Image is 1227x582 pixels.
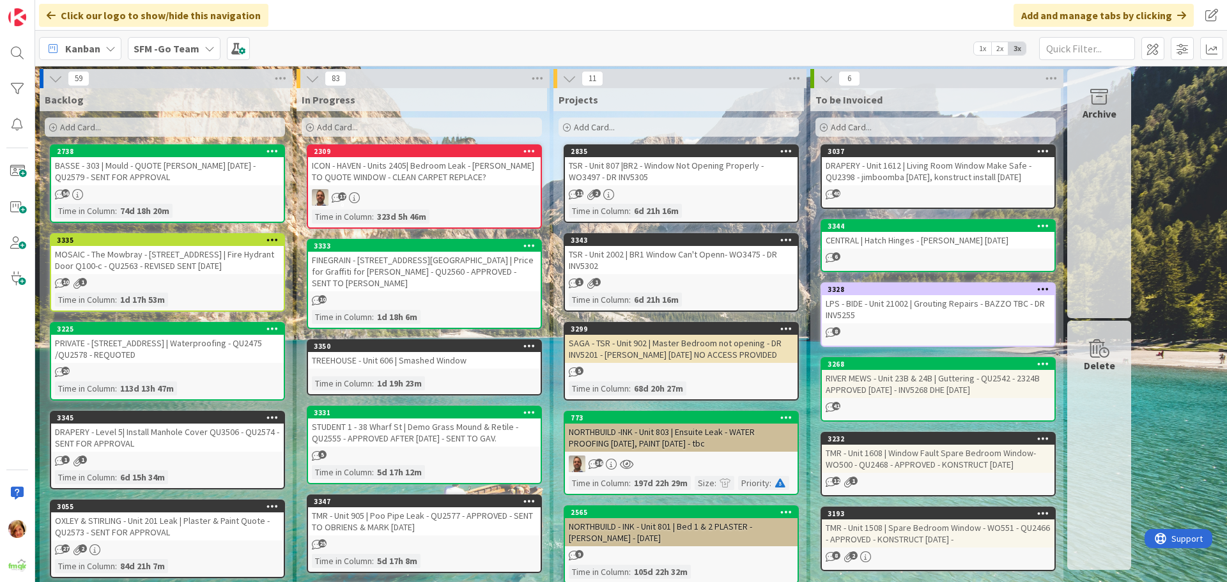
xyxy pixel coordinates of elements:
[565,412,798,452] div: 773NORTHBUILD -INK - Unit 803 | Ensuite Leak - WATER PROOFING [DATE], PAINT [DATE] - tbc
[372,554,374,568] span: :
[308,507,541,535] div: TMR - Unit 905 | Poo Pipe Leak - QU2577 - APPROVED - SENT TO OBRIENS & MARK [DATE]
[828,360,1054,369] div: 3268
[828,434,1054,443] div: 3232
[974,42,991,55] span: 1x
[308,418,541,447] div: STUDENT 1 - 38 Wharf St | Demo Grass Mound & Retile - QU2555 - APPROVED AFTER [DATE] - SENT TO GAV.
[822,146,1054,157] div: 3037
[51,234,284,246] div: 3335
[695,476,714,490] div: Size
[738,476,769,490] div: Priority
[51,501,284,512] div: 3055
[822,220,1054,249] div: 3344CENTRAL | Hatch Hinges - [PERSON_NAME] [DATE]
[51,323,284,335] div: 3225
[308,240,541,291] div: 3333FINEGRAIN - [STREET_ADDRESS][GEOGRAPHIC_DATA] | Price for Graffiti for [PERSON_NAME] - QU2560...
[575,367,583,375] span: 5
[565,412,798,424] div: 773
[308,352,541,369] div: TREEHOUSE - Unit 606 | Smashed Window
[79,544,87,553] span: 2
[592,278,601,286] span: 1
[631,565,691,579] div: 105d 22h 32m
[117,381,177,395] div: 113d 13h 47m
[8,520,26,538] img: KD
[372,376,374,390] span: :
[314,342,541,351] div: 3350
[1084,358,1115,373] div: Delete
[822,220,1054,232] div: 3344
[314,241,541,250] div: 3333
[308,496,541,507] div: 3347
[832,327,840,335] span: 8
[569,476,629,490] div: Time in Column
[308,496,541,535] div: 3347TMR - Unit 905 | Poo Pipe Leak - QU2577 - APPROVED - SENT TO OBRIENS & MARK [DATE]
[115,293,117,307] span: :
[61,367,70,375] span: 20
[374,210,429,224] div: 323d 5h 46m
[629,476,631,490] span: :
[769,476,771,490] span: :
[569,456,585,472] img: SD
[314,408,541,417] div: 3331
[372,465,374,479] span: :
[57,502,284,511] div: 3055
[115,559,117,573] span: :
[61,456,70,464] span: 1
[325,71,346,86] span: 83
[574,121,615,133] span: Add Card...
[575,278,583,286] span: 1
[714,476,716,490] span: :
[312,210,372,224] div: Time in Column
[318,295,327,303] span: 10
[822,146,1054,185] div: 3037DRAPERY - Unit 1612 | Living Room Window Make Safe - QU2398 - jimboomba [DATE], konstruct ins...
[317,121,358,133] span: Add Card...
[68,71,89,86] span: 59
[849,551,858,560] span: 2
[57,413,284,422] div: 3345
[55,559,115,573] div: Time in Column
[565,146,798,185] div: 2835TSR - Unit 807 |BR2 - Window Not Opening Properly - WO3497 - DR INV5305
[631,293,682,307] div: 6d 21h 16m
[571,508,798,517] div: 2565
[79,456,87,464] span: 1
[308,189,541,206] div: SD
[117,559,168,573] div: 84d 21h 7m
[571,147,798,156] div: 2835
[822,445,1054,473] div: TMR - Unit 1608 | Window Fault Spare Bedroom Window- WO500 - QU2468 - APPROVED - KONSTRUCT [DATE]
[318,450,327,459] span: 5
[575,189,583,197] span: 11
[565,234,798,246] div: 3343
[565,146,798,157] div: 2835
[57,147,284,156] div: 2738
[565,335,798,363] div: SAGA - TSR - Unit 902 | Master Bedroom not opening - DR INV5201 - [PERSON_NAME] [DATE] NO ACCESS ...
[374,310,421,324] div: 1d 18h 6m
[828,285,1054,294] div: 3328
[828,509,1054,518] div: 3193
[308,341,541,369] div: 3350TREEHOUSE - Unit 606 | Smashed Window
[828,222,1054,231] div: 3344
[308,407,541,447] div: 3331STUDENT 1 - 38 Wharf St | Demo Grass Mound & Retile - QU2555 - APPROVED AFTER [DATE] - SENT T...
[838,71,860,86] span: 6
[569,381,629,395] div: Time in Column
[372,310,374,324] span: :
[312,310,372,324] div: Time in Column
[569,204,629,218] div: Time in Column
[314,497,541,506] div: 3347
[374,376,425,390] div: 1d 19h 23m
[51,146,284,157] div: 2738
[822,370,1054,398] div: RIVER MEWS - Unit 23B & 24B | Guttering - QU2542 - 2324B APPROVED [DATE] - INV5268 DHE [DATE]
[822,157,1054,185] div: DRAPERY - Unit 1612 | Living Room Window Make Safe - QU2398 - jimboomba [DATE], konstruct install...
[51,512,284,540] div: OXLEY & STIRLING - Unit 201 Leak | Plaster & Paint Quote - QU2573 - SENT FOR APPROVAL
[991,42,1008,55] span: 2x
[115,470,117,484] span: :
[832,189,840,197] span: 40
[51,424,284,452] div: DRAPERY - Level 5| Install Manhole Cover QU3506 - QU2574 - SENT FOR APPROVAL
[308,407,541,418] div: 3331
[61,278,70,286] span: 10
[117,204,173,218] div: 74d 18h 20m
[595,459,603,467] span: 36
[565,424,798,452] div: NORTHBUILD -INK - Unit 803 | Ensuite Leak - WATER PROOFING [DATE], PAINT [DATE] - tbc
[57,325,284,333] div: 3225
[1083,106,1116,121] div: Archive
[629,565,631,579] span: :
[631,381,686,395] div: 68d 20h 27m
[55,293,115,307] div: Time in Column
